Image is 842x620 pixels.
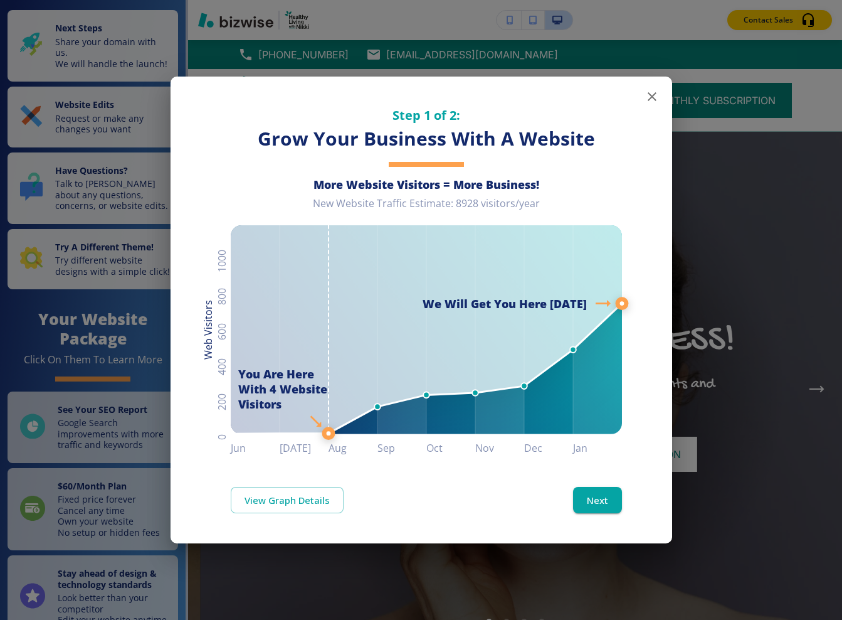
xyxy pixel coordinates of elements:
[426,439,475,457] h6: Oct
[231,126,622,152] h3: Grow Your Business With A Website
[231,439,280,457] h6: Jun
[329,439,377,457] h6: Aug
[280,439,329,457] h6: [DATE]
[231,107,622,124] h5: Step 1 of 2:
[475,439,524,457] h6: Nov
[231,197,622,220] div: New Website Traffic Estimate: 8928 visitors/year
[231,177,622,192] h6: More Website Visitors = More Business!
[524,439,573,457] h6: Dec
[573,487,622,513] button: Next
[573,439,622,457] h6: Jan
[377,439,426,457] h6: Sep
[231,487,344,513] a: View Graph Details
